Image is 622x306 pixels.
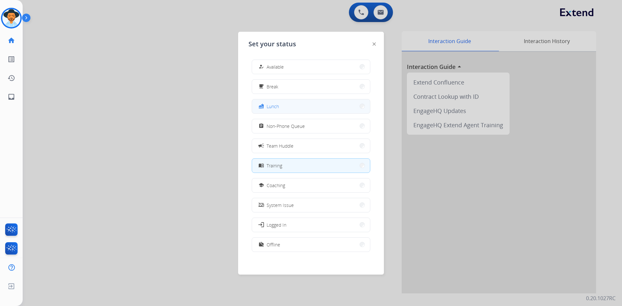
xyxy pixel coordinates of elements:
[7,55,15,63] mat-icon: list_alt
[259,104,264,109] mat-icon: fastfood
[7,93,15,101] mat-icon: inbox
[259,163,264,168] mat-icon: menu_book
[248,40,296,49] span: Set your status
[252,198,370,212] button: System Issue
[267,123,305,130] span: Non-Phone Queue
[267,202,294,209] span: System Issue
[259,64,264,70] mat-icon: how_to_reg
[267,103,279,110] span: Lunch
[258,221,264,228] mat-icon: login
[252,119,370,133] button: Non-Phone Queue
[267,182,285,189] span: Coaching
[267,63,284,70] span: Available
[586,294,616,302] p: 0.20.1027RC
[252,139,370,153] button: Team Huddle
[252,99,370,113] button: Lunch
[252,218,370,232] button: Logged In
[2,9,20,27] img: avatar
[259,123,264,129] mat-icon: assignment
[259,202,264,208] mat-icon: phonelink_off
[259,84,264,89] mat-icon: free_breakfast
[259,242,264,247] mat-icon: work_off
[267,221,286,228] span: Logged In
[252,60,370,74] button: Available
[252,178,370,192] button: Coaching
[252,159,370,173] button: Training
[267,162,282,169] span: Training
[258,142,264,149] mat-icon: campaign
[373,42,376,46] img: close-button
[267,142,294,149] span: Team Huddle
[252,238,370,252] button: Offline
[252,80,370,94] button: Break
[7,37,15,44] mat-icon: home
[267,241,280,248] span: Offline
[7,74,15,82] mat-icon: history
[267,83,278,90] span: Break
[259,183,264,188] mat-icon: school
